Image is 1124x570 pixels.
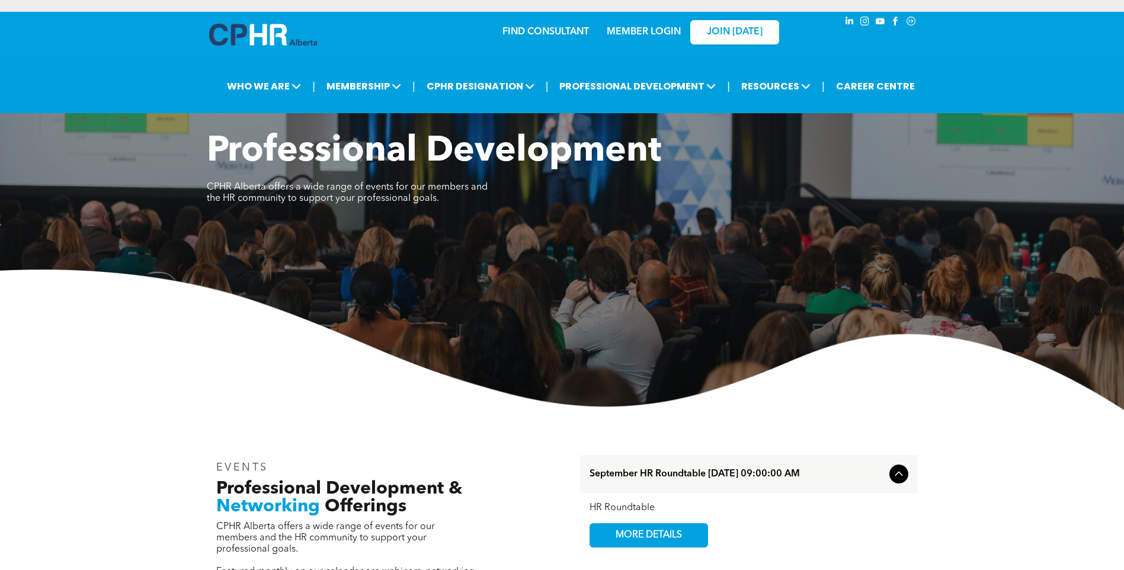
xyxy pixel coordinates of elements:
[602,524,696,547] span: MORE DETAILS
[822,74,825,98] li: |
[707,27,763,38] span: JOIN [DATE]
[323,75,405,97] span: MEMBERSHIP
[502,27,589,37] a: FIND CONSULTANT
[905,15,918,31] a: Social network
[216,498,320,515] span: Networking
[223,75,305,97] span: WHO WE ARE
[556,75,719,97] span: PROFESSIONAL DEVELOPMENT
[207,134,661,169] span: Professional Development
[690,20,779,44] a: JOIN [DATE]
[312,74,315,98] li: |
[325,498,406,515] span: Offerings
[546,74,549,98] li: |
[412,74,415,98] li: |
[874,15,887,31] a: youtube
[738,75,814,97] span: RESOURCES
[209,24,317,46] img: A blue and white logo for cp alberta
[423,75,538,97] span: CPHR DESIGNATION
[727,74,730,98] li: |
[216,462,269,473] span: EVENTS
[207,182,488,203] span: CPHR Alberta offers a wide range of events for our members and the HR community to support your p...
[889,15,902,31] a: facebook
[590,469,885,480] span: September HR Roundtable [DATE] 09:00:00 AM
[216,522,435,554] span: CPHR Alberta offers a wide range of events for our members and the HR community to support your p...
[843,15,856,31] a: linkedin
[607,27,681,37] a: MEMBER LOGIN
[216,480,462,498] span: Professional Development &
[832,75,918,97] a: CAREER CENTRE
[590,523,708,547] a: MORE DETAILS
[590,502,908,514] div: HR Roundtable
[859,15,872,31] a: instagram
